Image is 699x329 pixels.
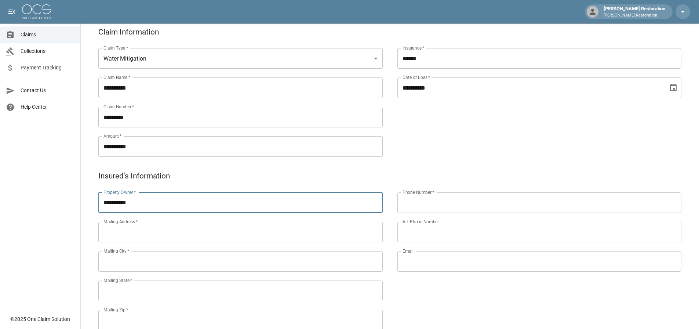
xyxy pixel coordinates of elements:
[403,248,414,254] label: Email
[103,45,128,51] label: Claim Type
[604,12,665,19] p: [PERSON_NAME] Restoration
[21,87,74,94] span: Contact Us
[403,189,434,195] label: Phone Number
[103,248,130,254] label: Mailing City
[103,133,122,139] label: Amount
[98,48,383,69] div: Water Mitigation
[103,277,132,283] label: Mailing State
[10,315,70,323] div: © 2025 One Claim Solution
[21,64,74,72] span: Payment Tracking
[4,4,19,19] button: open drawer
[21,103,74,111] span: Help Center
[103,307,128,313] label: Mailing Zip
[103,189,136,195] label: Property Owner
[666,80,681,95] button: Choose date, selected date is Jul 31, 2025
[601,5,668,18] div: [PERSON_NAME] Restoration
[403,45,424,51] label: Insurance
[103,104,134,110] label: Claim Number
[103,218,138,225] label: Mailing Address
[21,47,74,55] span: Collections
[103,74,130,80] label: Claim Name
[403,218,439,225] label: Alt. Phone Number
[403,74,430,80] label: Date of Loss
[21,31,74,39] span: Claims
[22,4,51,19] img: ocs-logo-white-transparent.png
